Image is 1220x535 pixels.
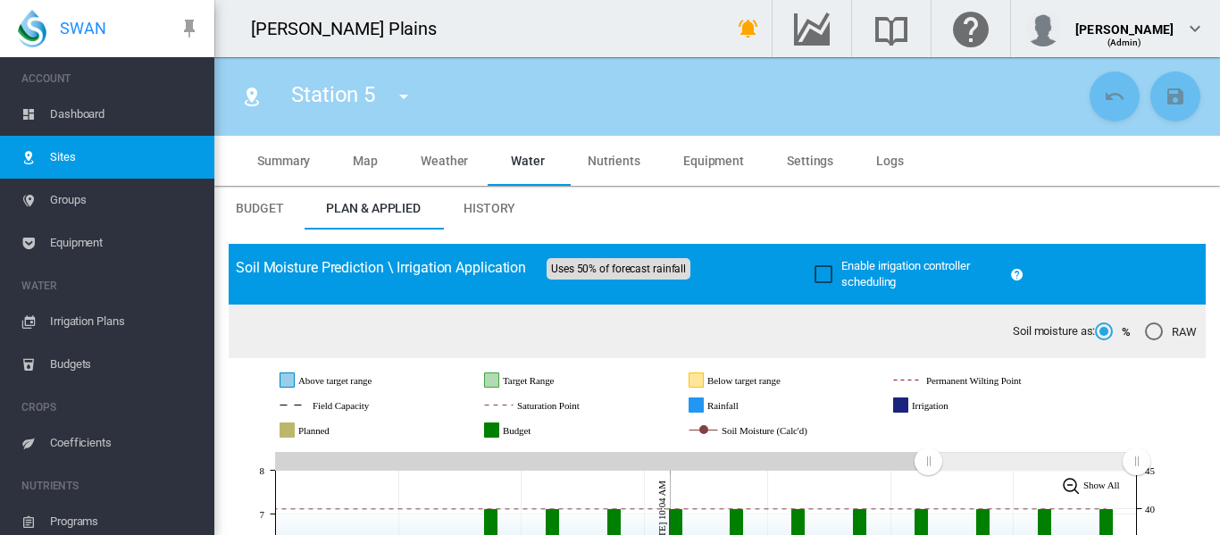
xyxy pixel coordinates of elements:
[1025,11,1061,46] img: profile.jpg
[1145,465,1155,476] tspan: 45
[21,472,200,500] span: NUTRIENTS
[1150,71,1200,121] button: Save Changes
[421,154,468,168] span: Weather
[353,154,378,168] span: Map
[787,154,833,168] span: Settings
[485,372,618,389] g: Target Range
[1184,18,1206,39] md-icon: icon-chevron-down
[393,86,414,107] md-icon: icon-menu-down
[689,422,874,439] g: Soil Moisture (Calc'd)
[1121,446,1152,477] g: Zoom chart using cursor arrows
[894,372,1093,389] g: Permanent Wilting Point
[894,397,1007,414] g: Irrigation
[280,422,387,439] g: Planned
[18,10,46,47] img: SWAN-Landscape-Logo-Colour-drop.png
[291,82,375,107] span: Station 5
[241,86,263,107] md-icon: icon-map-marker-radius
[260,509,265,520] tspan: 7
[1013,323,1095,339] span: Soil moisture as:
[21,393,200,422] span: CROPS
[1083,480,1120,490] tspan: Show All
[257,154,310,168] span: Summary
[251,16,453,41] div: [PERSON_NAME] Plains
[1165,86,1186,107] md-icon: icon-content-save
[179,18,200,39] md-icon: icon-pin
[50,422,200,464] span: Coefficients
[50,300,200,343] span: Irrigation Plans
[50,136,200,179] span: Sites
[913,446,944,477] g: Zoom chart using cursor arrows
[485,422,588,439] g: Budget
[50,93,200,136] span: Dashboard
[1090,71,1140,121] button: Cancel Changes
[280,372,443,389] g: Above target range
[485,397,645,414] g: Saturation Point
[1104,86,1125,107] md-icon: icon-undo
[236,259,526,276] span: Soil Moisture Prediction \ Irrigation Application
[790,18,833,39] md-icon: Go to the Data Hub
[949,18,992,39] md-icon: Click here for help
[260,465,265,476] tspan: 8
[50,222,200,264] span: Equipment
[1095,323,1131,340] md-radio-button: %
[683,154,744,168] span: Equipment
[689,372,850,389] g: Below target range
[1107,38,1142,47] span: (Admin)
[1145,323,1197,340] md-radio-button: RAW
[511,154,545,168] span: Water
[928,452,1136,470] rect: Zoom chart using cursor arrows
[815,258,1003,290] md-checkbox: Enable irrigation controller scheduling
[464,201,515,215] span: History
[21,272,200,300] span: WATER
[236,201,283,215] span: Budget
[21,64,200,93] span: ACCOUNT
[738,18,759,39] md-icon: icon-bell-ring
[386,79,422,114] button: icon-menu-down
[1145,504,1155,514] tspan: 40
[870,18,913,39] md-icon: Search the knowledge base
[60,17,106,39] span: SWAN
[876,154,904,168] span: Logs
[841,259,969,288] span: Enable irrigation controller scheduling
[280,397,430,414] g: Field Capacity
[588,154,640,168] span: Nutrients
[50,179,200,222] span: Groups
[326,201,421,215] span: Plan & Applied
[547,258,690,280] span: Uses 50% of forecast rainfall
[731,11,766,46] button: icon-bell-ring
[689,397,792,414] g: Rainfall
[234,79,270,114] button: Click to go to list of Sites
[1075,13,1174,31] div: [PERSON_NAME]
[50,343,200,386] span: Budgets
